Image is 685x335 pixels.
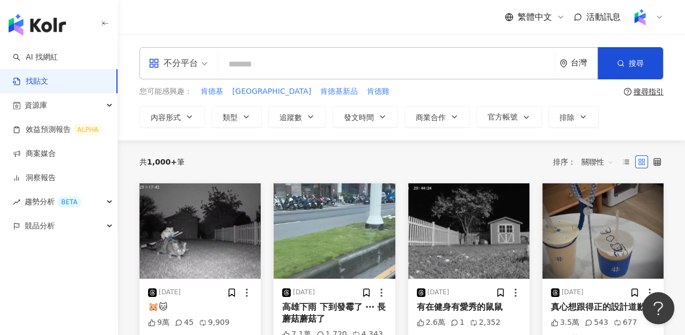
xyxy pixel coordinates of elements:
[642,292,674,324] iframe: Help Scout Beacon - Open
[25,214,55,238] span: 競品分析
[139,158,185,166] div: 共 筆
[417,301,521,313] div: 有在健身有愛秀的鼠鼠
[366,86,390,98] button: 肯德雞
[320,86,358,98] button: 肯德基新品
[25,190,82,214] span: 趨勢分析
[282,301,386,325] div: 高雄下雨 下到發霉了 ⋯ 長蘑菇蘑菇了
[232,86,311,97] span: [GEOGRAPHIC_DATA]
[585,317,608,328] div: 543
[201,86,223,97] span: 肯德基
[629,59,644,68] span: 搜尋
[175,317,194,328] div: 45
[13,148,56,159] a: 商案媒合
[404,106,470,128] button: 商業合作
[13,173,56,183] a: 洞察報告
[344,113,374,122] span: 發文時間
[553,153,620,170] div: 排序：
[551,301,655,313] div: 真心想跟得正的設計道歉⋯
[488,113,518,121] span: 官方帳號
[148,301,252,313] div: 🐹🐱
[571,58,598,68] div: 台灣
[268,106,326,128] button: 追蹤數
[416,113,446,122] span: 商業合作
[293,288,315,297] div: [DATE]
[624,88,631,95] span: question-circle
[223,113,238,122] span: 類型
[581,153,614,170] span: 關聯性
[211,106,262,128] button: 類型
[149,58,159,69] span: appstore
[320,86,358,97] span: 肯德基新品
[470,317,500,328] div: 2,352
[451,317,465,328] div: 1
[476,106,542,128] button: 官方帳號
[614,317,637,328] div: 677
[25,93,47,117] span: 資源庫
[559,59,568,68] span: environment
[200,86,224,98] button: 肯德基
[542,183,664,279] img: post-image
[139,86,192,97] span: 您可能感興趣：
[13,198,20,206] span: rise
[417,317,445,328] div: 2.6萬
[551,317,579,328] div: 3.5萬
[428,288,450,297] div: [DATE]
[151,113,181,122] span: 內容形式
[408,183,529,279] img: post-image
[598,47,663,79] button: 搜尋
[367,86,389,97] span: 肯德雞
[13,76,48,87] a: 找貼文
[279,113,302,122] span: 追蹤數
[149,55,198,72] div: 不分平台
[13,52,58,63] a: searchAI 找網紅
[562,288,584,297] div: [DATE]
[139,183,261,279] img: post-image
[159,288,181,297] div: [DATE]
[13,124,102,135] a: 效益預測報告ALPHA
[333,106,398,128] button: 發文時間
[9,14,66,35] img: logo
[199,317,230,328] div: 9,909
[232,86,312,98] button: [GEOGRAPHIC_DATA]
[518,11,552,23] span: 繁體中文
[634,87,664,96] div: 搜尋指引
[586,12,621,22] span: 活動訊息
[559,113,574,122] span: 排除
[57,197,82,207] div: BETA
[148,317,170,328] div: 9萬
[630,7,650,27] img: Kolr%20app%20icon%20%281%29.png
[147,158,177,166] span: 1,000+
[274,183,395,279] img: post-image
[139,106,205,128] button: 內容形式
[548,106,599,128] button: 排除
